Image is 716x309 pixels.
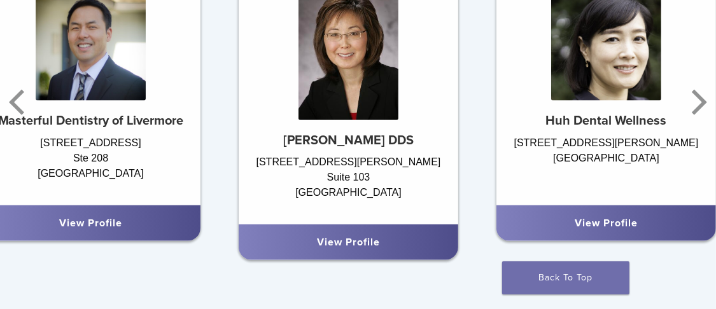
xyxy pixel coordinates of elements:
div: [STREET_ADDRESS][PERSON_NAME] [GEOGRAPHIC_DATA] [496,135,716,193]
strong: [PERSON_NAME] DDS [283,133,414,148]
button: Previous [6,64,32,141]
button: Next [684,64,710,141]
a: Back To Top [502,261,629,294]
strong: Huh Dental Wellness [546,113,667,128]
a: View Profile [59,217,122,230]
a: View Profile [575,217,638,230]
div: [STREET_ADDRESS][PERSON_NAME] Suite 103 [GEOGRAPHIC_DATA] [239,154,458,212]
a: View Profile [317,236,380,249]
